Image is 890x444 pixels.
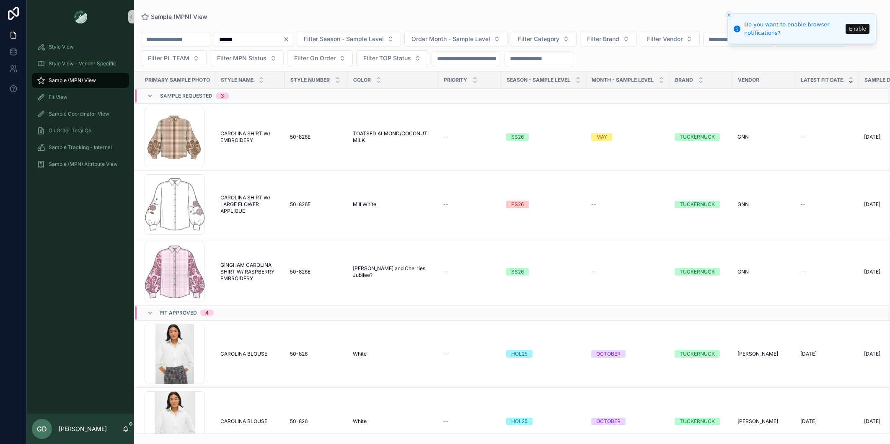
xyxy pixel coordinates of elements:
[404,31,507,47] button: Select Button
[49,127,91,134] span: On Order Total Co
[800,418,817,425] span: [DATE]
[800,134,854,140] a: --
[290,201,343,208] a: 50-826E
[506,418,581,425] a: HOL25
[290,134,343,140] a: 50-826E
[443,418,448,425] span: --
[801,77,843,83] span: Latest Fit Date
[591,268,665,275] a: --
[737,351,778,357] span: [PERSON_NAME]
[846,24,869,34] button: Enable
[680,418,715,425] div: TUCKERNUCK
[680,133,715,141] div: TUCKERNUCK
[443,351,496,357] a: --
[304,35,384,43] span: Filter Season - Sample Level
[511,418,528,425] div: HOL25
[506,133,581,141] a: SS26
[511,268,524,276] div: SS26
[506,268,581,276] a: SS26
[49,144,112,151] span: Sample Tracking - Internal
[32,157,129,172] a: Sample (MPN) Attribute View
[800,351,817,357] span: [DATE]
[353,418,433,425] a: White
[507,77,570,83] span: Season - Sample Level
[290,351,308,357] span: 50-826
[511,31,577,47] button: Select Button
[353,265,433,279] a: [PERSON_NAME] and Cherries Jubilee?
[675,350,727,358] a: TUCKERNUCK
[411,35,490,43] span: Order Month - Sample Level
[443,268,496,275] a: --
[353,201,376,208] span: Mill White
[864,134,880,140] span: [DATE]
[864,268,880,275] span: [DATE]
[220,418,267,425] span: CAROLINA BLOUSE
[680,201,715,208] div: TUCKERNUCK
[737,134,749,140] span: GNN
[151,13,207,21] span: Sample (MPN) View
[591,201,596,208] span: --
[220,194,280,214] span: CAROLINA SHIRT W/ LARGE FLOWER APPLIQUE
[37,424,47,434] span: GD
[737,418,778,425] span: [PERSON_NAME]
[148,54,189,62] span: Filter PL TEAM
[290,268,310,275] span: 50-826E
[32,39,129,54] a: Style View
[220,351,280,357] a: CAROLINA BLOUSE
[511,201,524,208] div: PS26
[353,201,433,208] a: Mill White
[32,140,129,155] a: Sample Tracking - Internal
[290,201,310,208] span: 50-826E
[353,130,433,144] span: TOATSED ALMOND/COCONUT MILK
[511,350,528,358] div: HOL25
[587,35,619,43] span: Filter Brand
[49,161,118,168] span: Sample (MPN) Attribute View
[220,418,280,425] a: CAROLINA BLOUSE
[353,351,433,357] a: White
[800,201,805,208] span: --
[220,262,280,282] a: GINGHAM CAROLINA SHIRT W/ RASPBERRY EMBROIDERY
[49,44,74,50] span: Style View
[141,50,207,66] button: Select Button
[443,201,496,208] a: --
[74,10,87,23] img: App logo
[363,54,411,62] span: Filter TOP Status
[217,54,266,62] span: Filter MPN Status
[506,201,581,208] a: PS26
[356,50,428,66] button: Select Button
[737,201,749,208] span: GNN
[297,31,401,47] button: Select Button
[49,94,67,101] span: Fit View
[680,268,715,276] div: TUCKERNUCK
[680,350,715,358] div: TUCKERNUCK
[511,133,524,141] div: SS26
[675,418,727,425] a: TUCKERNUCK
[353,77,371,83] span: Color
[800,134,805,140] span: --
[290,134,310,140] span: 50-826E
[800,268,805,275] span: --
[591,418,665,425] a: OCTOBER
[221,93,224,99] div: 3
[675,268,727,276] a: TUCKERNUCK
[49,60,116,67] span: Style View - Vendor Specific
[287,50,353,66] button: Select Button
[864,201,880,208] span: [DATE]
[443,268,448,275] span: --
[580,31,636,47] button: Select Button
[518,35,559,43] span: Filter Category
[444,77,467,83] span: PRIORITY
[737,268,790,275] a: GNN
[221,77,254,83] span: Style Name
[864,418,880,425] span: [DATE]
[49,77,96,84] span: Sample (MPN) View
[675,77,693,83] span: Brand
[145,77,210,83] span: PRIMARY SAMPLE PHOTO
[592,77,654,83] span: MONTH - SAMPLE LEVEL
[290,351,343,357] a: 50-826
[443,418,496,425] a: --
[353,418,367,425] span: White
[737,418,790,425] a: [PERSON_NAME]
[738,77,759,83] span: Vendor
[290,77,330,83] span: Style Number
